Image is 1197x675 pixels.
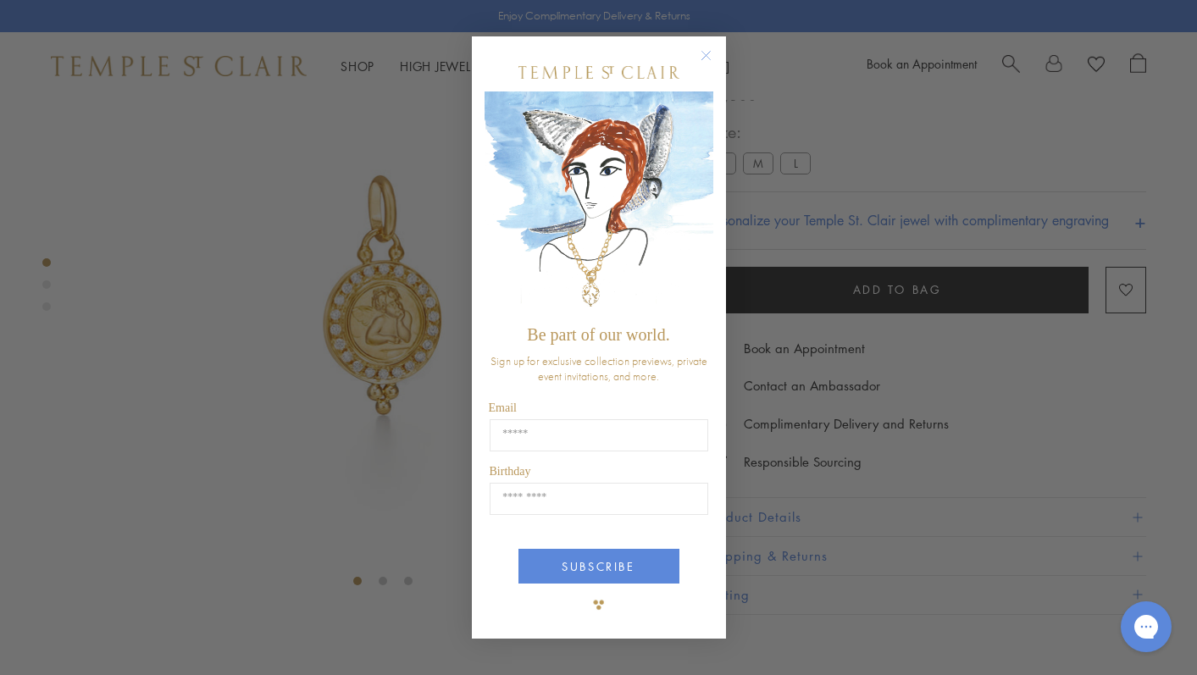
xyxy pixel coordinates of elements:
[489,401,517,414] span: Email
[518,549,679,584] button: SUBSCRIBE
[490,353,707,384] span: Sign up for exclusive collection previews, private event invitations, and more.
[490,419,708,451] input: Email
[527,325,669,344] span: Be part of our world.
[485,91,713,318] img: c4a9eb12-d91a-4d4a-8ee0-386386f4f338.jpeg
[490,465,531,478] span: Birthday
[582,588,616,622] img: TSC
[1112,595,1180,658] iframe: Gorgias live chat messenger
[518,66,679,79] img: Temple St. Clair
[704,53,725,75] button: Close dialog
